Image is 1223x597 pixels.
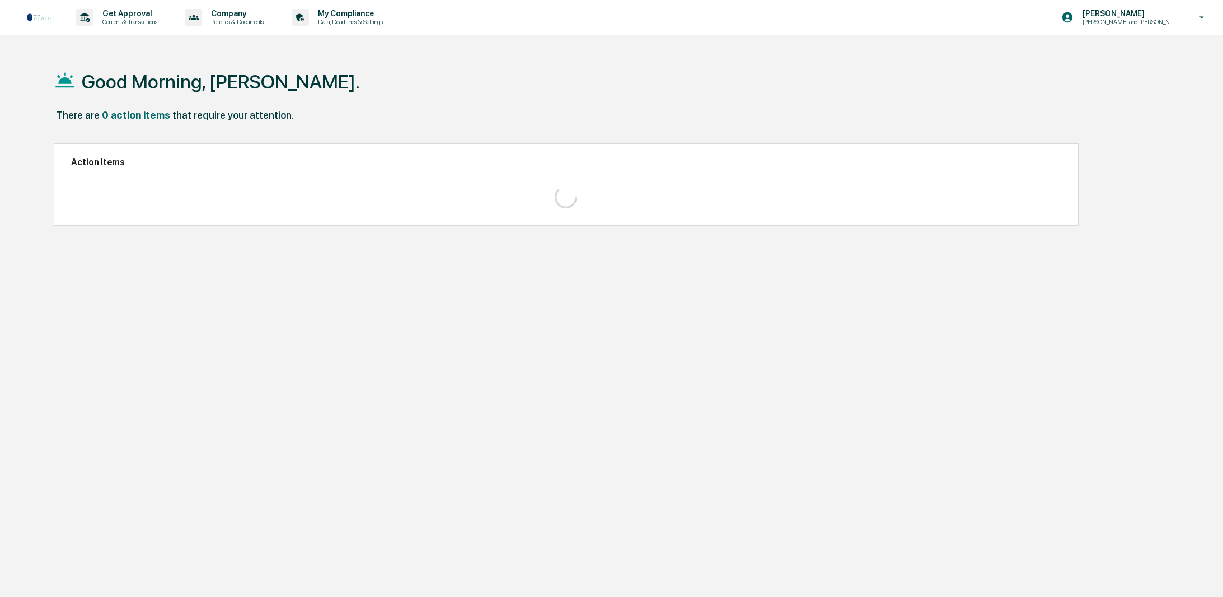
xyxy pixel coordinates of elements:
[102,109,170,121] div: 0 action items
[309,18,388,26] p: Data, Deadlines & Settings
[56,109,100,121] div: There are
[71,157,1062,167] h2: Action Items
[93,18,163,26] p: Content & Transactions
[1074,18,1183,26] p: [PERSON_NAME] and [PERSON_NAME] Onboarding
[93,9,163,18] p: Get Approval
[309,9,388,18] p: My Compliance
[172,109,294,121] div: that require your attention.
[82,71,360,93] h1: Good Morning, [PERSON_NAME].
[1074,9,1183,18] p: [PERSON_NAME]
[27,13,54,22] img: logo
[202,18,269,26] p: Policies & Documents
[202,9,269,18] p: Company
